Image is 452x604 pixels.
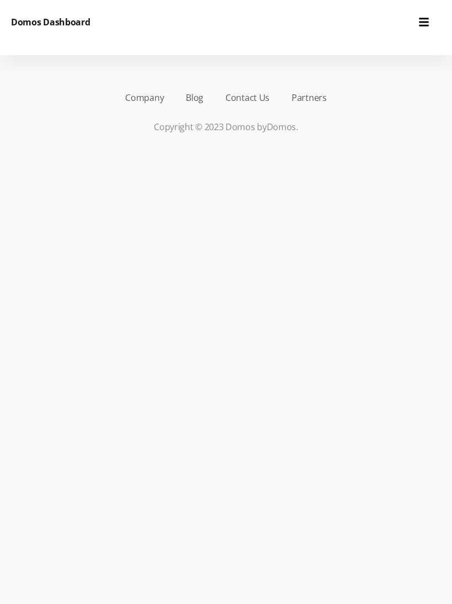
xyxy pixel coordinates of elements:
[267,121,297,133] a: Domos
[186,91,203,104] a: Blog
[225,91,270,104] a: Contact Us
[28,120,424,133] p: Copyright © 2023 Domos by .
[125,91,164,104] a: Company
[11,15,90,29] h6: Domos Dashboard
[292,91,327,104] a: Partners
